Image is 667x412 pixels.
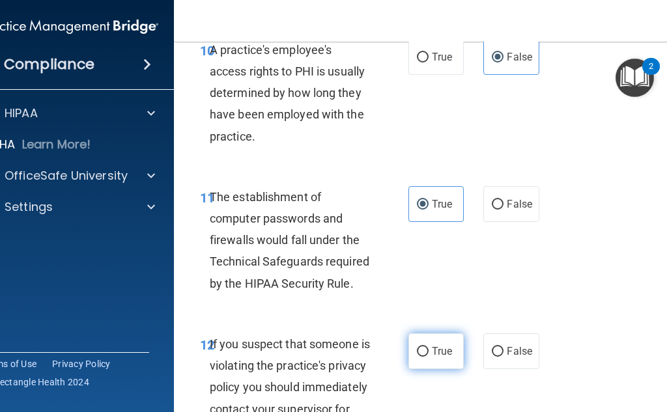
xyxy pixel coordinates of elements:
p: Learn More! [22,137,91,152]
h4: Compliance [4,55,94,74]
input: False [492,347,504,357]
input: True [417,347,429,357]
input: False [492,53,504,62]
span: True [432,345,452,357]
span: The establishment of computer passwords and firewalls would fall under the Technical Safeguards r... [210,190,369,290]
span: 12 [200,337,214,353]
p: Settings [5,199,53,215]
span: False [507,51,532,63]
a: Privacy Policy [52,357,111,370]
span: True [432,51,452,63]
button: Open Resource Center, 2 new notifications [616,59,654,97]
div: 2 [649,66,653,83]
input: False [492,200,504,210]
input: True [417,200,429,210]
span: 10 [200,43,214,59]
span: 11 [200,190,214,206]
input: True [417,53,429,62]
span: False [507,345,532,357]
span: True [432,198,452,210]
p: HIPAA [5,105,38,121]
span: A practice's employee's access rights to PHI is usually determined by how long they have been emp... [210,43,365,143]
p: OfficeSafe University [5,168,128,184]
span: False [507,198,532,210]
